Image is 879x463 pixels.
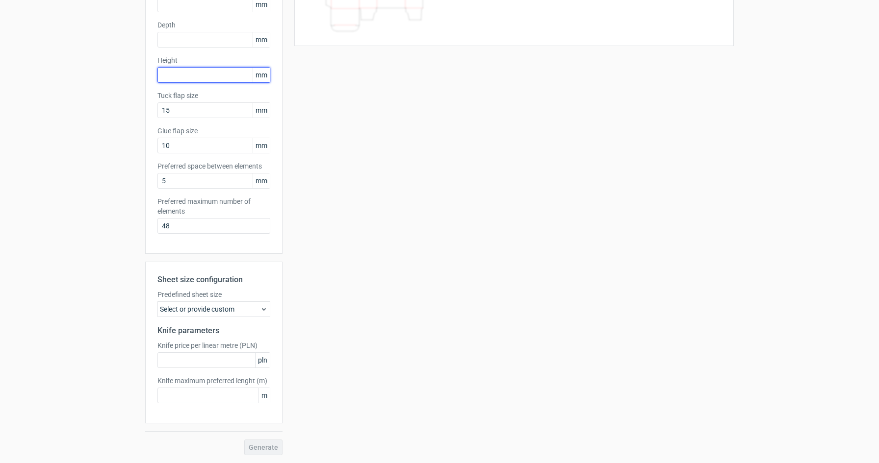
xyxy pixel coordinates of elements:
label: Preferred maximum number of elements [157,196,270,216]
span: pln [255,353,270,367]
label: Glue flap size [157,126,270,136]
span: m [259,388,270,403]
h2: Knife parameters [157,325,270,337]
span: mm [253,68,270,82]
h2: Sheet size configuration [157,274,270,286]
label: Preferred space between elements [157,161,270,171]
label: Height [157,55,270,65]
label: Depth [157,20,270,30]
span: mm [253,173,270,188]
label: Tuck flap size [157,91,270,100]
label: Knife price per linear metre (PLN) [157,341,270,350]
span: mm [253,32,270,47]
span: mm [253,103,270,118]
label: Knife maximum preferred lenght (m) [157,376,270,386]
label: Predefined sheet size [157,290,270,299]
span: mm [253,138,270,153]
div: Select or provide custom [157,301,270,317]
